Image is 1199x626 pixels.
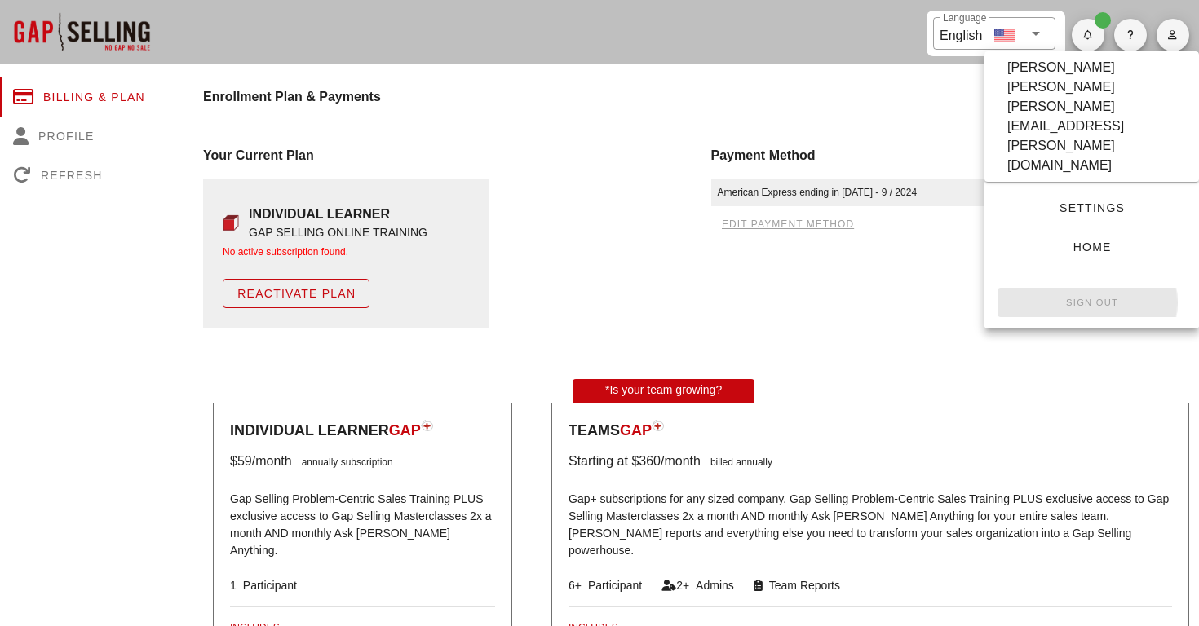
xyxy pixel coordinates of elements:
span: 1 [230,579,237,592]
div: Starting at $360 [569,452,661,471]
p: Gap+ subscriptions for any sized company. Gap Selling Problem-Centric Sales Training PLUS exclusi... [569,481,1172,554]
div: annually subscription [292,452,393,471]
span: Participant [237,579,297,592]
small: Sign Out [1065,298,1118,307]
a: Settings [998,193,1186,223]
div: $59 [230,452,252,471]
div: No active subscription found. [223,245,469,259]
p: Gap Selling Problem-Centric Sales Training PLUS exclusive access to Gap Selling Masterclasses 2x ... [230,481,495,554]
div: [PERSON_NAME][EMAIL_ADDRESS][PERSON_NAME][DOMAIN_NAME] [1007,97,1176,175]
span: 6+ [569,579,582,592]
button: Sign Out [998,288,1186,317]
span: Badge [1095,12,1111,29]
span: GAP [620,422,652,439]
div: /month [252,452,292,471]
div: billed annually [701,452,772,471]
span: GAP [389,422,421,439]
span: Reactivate Plan [237,287,356,300]
div: English [940,22,982,46]
button: Reactivate Plan [223,279,369,308]
div: Your Current Plan [203,146,692,165]
div: Teams [569,420,1172,442]
img: plan-icon [652,420,664,431]
span: edit payment method [721,218,854,230]
h4: Enrollment Plan & Payments [203,87,1199,107]
div: Individual Learner [230,420,495,442]
div: LanguageEnglish [933,17,1055,50]
strong: INDIVIDUAL LEARNER [249,207,390,221]
label: Language [943,12,986,24]
a: Home [998,232,1186,262]
div: [PERSON_NAME] [1007,58,1115,77]
img: question-bullet-actve.png [223,214,239,231]
span: Team Reports [763,579,840,592]
button: edit payment method [711,213,865,236]
span: 2+ [676,579,689,592]
span: Settings [1011,201,1173,214]
span: Participant [582,579,642,592]
div: American Express ending in [DATE] - 9 / 2024 [711,179,1038,206]
span: Home [1011,240,1173,253]
div: *Is your team growing? [573,379,754,403]
div: [PERSON_NAME] [1007,77,1115,97]
span: Admins [689,579,734,592]
div: GAP SELLING ONLINE TRAINING [249,224,427,241]
img: plan-icon [421,420,433,431]
div: /month [661,452,701,471]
